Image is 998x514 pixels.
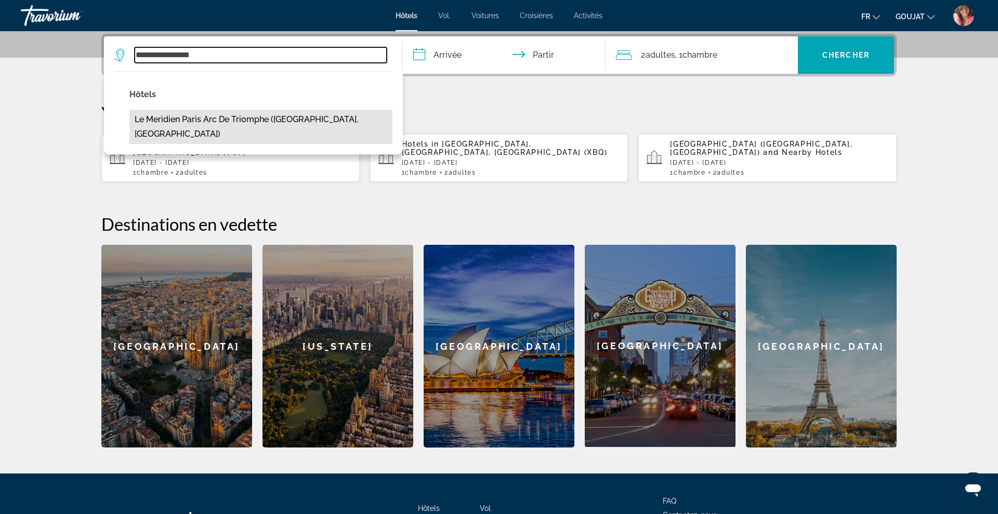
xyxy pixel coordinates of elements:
a: Activités [574,11,602,20]
span: and Nearby Hotels [763,148,843,156]
span: Chambre [674,169,706,176]
button: Voyageurs : 2 adultes, 0 enfants [606,36,798,74]
font: 2 [641,50,646,60]
p: [DATE] - [DATE] [133,159,351,166]
span: Chambre [405,169,437,176]
p: Hôtels [129,87,392,102]
button: Dates d'arrivée et de départ [403,36,606,74]
div: Widget de recherche [104,36,894,74]
a: FAQ [663,497,676,505]
a: [US_STATE] [262,245,413,447]
span: 2 [444,169,476,176]
span: 1 [670,169,705,176]
font: fr [861,12,870,21]
button: Changer de devise [896,9,935,24]
button: Hotels in [GEOGRAPHIC_DATA], [GEOGRAPHIC_DATA], [GEOGRAPHIC_DATA] (XBQ)[DATE] - [DATE]1Chambre2Ad... [370,134,628,182]
span: 2 [176,169,207,176]
p: [DATE] - [DATE] [670,159,888,166]
a: Hôtels [418,504,440,512]
a: Hôtels [396,11,417,20]
button: Changer de langue [861,9,880,24]
span: Adultes [449,169,476,176]
span: Chambre [137,169,169,176]
button: [GEOGRAPHIC_DATA] ([GEOGRAPHIC_DATA], [GEOGRAPHIC_DATA]) and Nearby Hotels[DATE] - [DATE]1Chambre... [638,134,897,182]
span: Hotels in [402,140,439,148]
span: 1 [133,169,168,176]
a: [GEOGRAPHIC_DATA] [746,245,897,447]
a: Vol. [438,11,451,20]
span: 2 [713,169,744,176]
span: [GEOGRAPHIC_DATA], [GEOGRAPHIC_DATA], [GEOGRAPHIC_DATA] (XBQ) [402,140,608,156]
h2: Destinations en vedette [101,214,897,234]
a: Travorium [21,2,125,29]
font: Chambre [682,50,717,60]
a: [GEOGRAPHIC_DATA] [101,245,252,447]
button: Chercher [798,36,894,74]
a: Voitures [471,11,499,20]
font: , 1 [675,50,682,60]
iframe: Bouton de lancement de la fenêtre de messagerie [956,472,990,506]
a: [GEOGRAPHIC_DATA] [424,245,574,447]
font: GOUJAT [896,12,925,21]
span: Adultes [717,169,744,176]
span: Adultes [180,169,207,176]
a: [GEOGRAPHIC_DATA] [585,245,736,447]
span: 1 [402,169,437,176]
button: Le Meridien Paris Arc De Triomphe ([GEOGRAPHIC_DATA], [GEOGRAPHIC_DATA]) [129,110,392,144]
a: Croisières [520,11,553,20]
span: [GEOGRAPHIC_DATA] ([GEOGRAPHIC_DATA], [GEOGRAPHIC_DATA]) [670,140,852,156]
p: Your Recent Searches [101,102,897,123]
font: adultes [646,50,675,60]
a: Vol. [480,504,492,512]
button: Hotels in Tours, [GEOGRAPHIC_DATA], [GEOGRAPHIC_DATA] (TUF)[DATE] - [DATE]1Chambre2Adultes [101,134,360,182]
p: [DATE] - [DATE] [402,159,620,166]
img: Z [953,5,974,26]
font: Chercher [822,51,870,59]
button: Menu utilisateur [950,5,977,27]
